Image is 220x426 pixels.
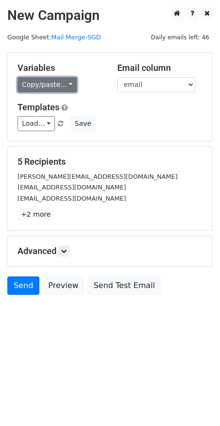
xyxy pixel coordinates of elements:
[7,276,39,295] a: Send
[18,246,202,256] h5: Advanced
[51,34,101,41] a: Mail Merge-SGD
[147,34,213,41] a: Daily emails left: 46
[18,208,54,221] a: +2 more
[18,63,103,73] h5: Variables
[18,156,202,167] h5: 5 Recipients
[147,32,213,43] span: Daily emails left: 46
[7,34,101,41] small: Google Sheet:
[18,77,77,92] a: Copy/paste...
[171,379,220,426] iframe: Chat Widget
[117,63,202,73] h5: Email column
[42,276,85,295] a: Preview
[7,7,213,24] h2: New Campaign
[18,173,178,180] small: [PERSON_NAME][EMAIL_ADDRESS][DOMAIN_NAME]
[18,184,126,191] small: [EMAIL_ADDRESS][DOMAIN_NAME]
[18,116,55,131] a: Load...
[18,102,59,112] a: Templates
[87,276,161,295] a: Send Test Email
[18,195,126,202] small: [EMAIL_ADDRESS][DOMAIN_NAME]
[70,116,95,131] button: Save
